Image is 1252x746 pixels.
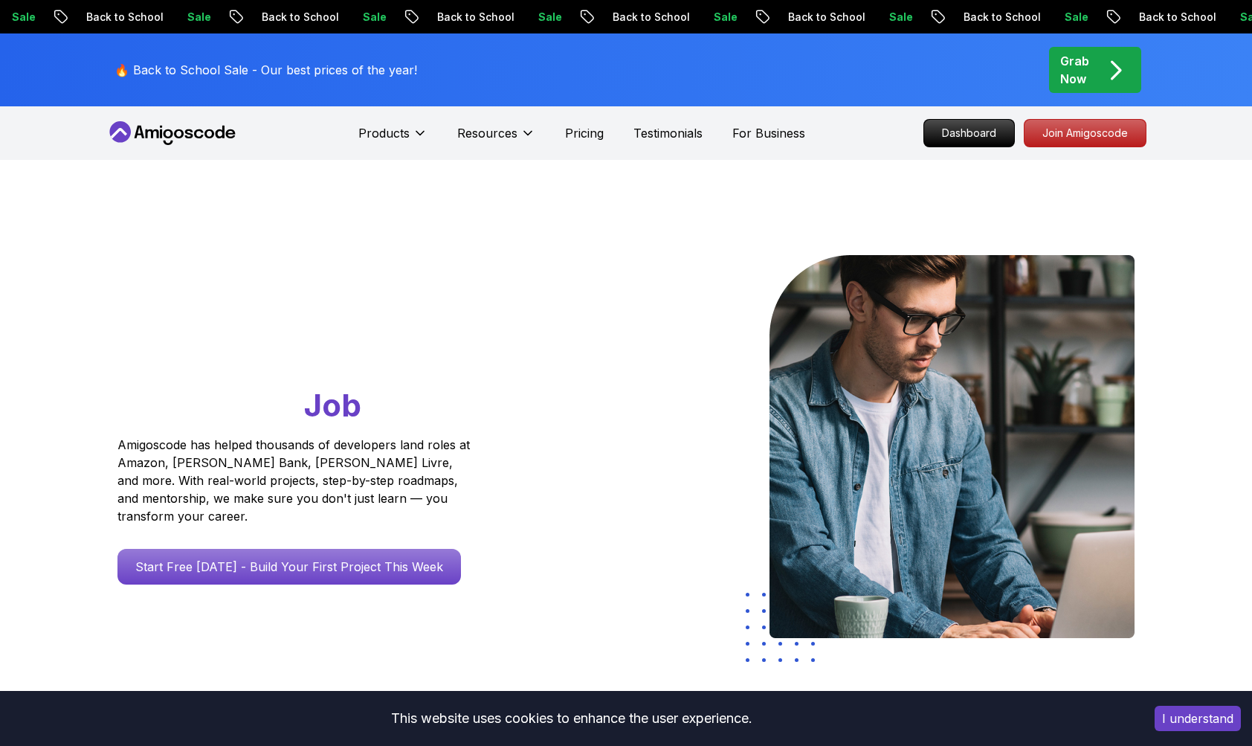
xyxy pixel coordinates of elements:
[371,10,419,25] p: Sale
[732,124,805,142] a: For Business
[1024,120,1146,147] p: Join Amigoscode
[457,124,535,154] button: Resources
[304,386,361,424] span: Job
[1155,706,1241,731] button: Accept cookies
[457,124,517,142] p: Resources
[633,124,703,142] a: Testimonials
[20,10,68,25] p: Sale
[117,549,461,585] a: Start Free [DATE] - Build Your First Project This Week
[11,702,1132,735] div: This website uses cookies to enhance the user experience.
[270,10,371,25] p: Back to School
[358,124,410,142] p: Products
[923,119,1015,147] a: Dashboard
[117,436,474,525] p: Amigoscode has helped thousands of developers land roles at Amazon, [PERSON_NAME] Bank, [PERSON_N...
[796,10,897,25] p: Back to School
[897,10,945,25] p: Sale
[94,10,196,25] p: Back to School
[621,10,722,25] p: Back to School
[1024,119,1146,147] a: Join Amigoscode
[924,120,1014,147] p: Dashboard
[445,10,546,25] p: Back to School
[546,10,594,25] p: Sale
[1073,10,1120,25] p: Sale
[565,124,604,142] a: Pricing
[117,255,527,427] h1: Go From Learning to Hired: Master Java, Spring Boot & Cloud Skills That Get You the
[358,124,427,154] button: Products
[114,61,417,79] p: 🔥 Back to School Sale - Our best prices of the year!
[196,10,243,25] p: Sale
[722,10,769,25] p: Sale
[769,255,1135,638] img: hero
[1147,10,1248,25] p: Back to School
[1060,52,1089,88] p: Grab Now
[972,10,1073,25] p: Back to School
